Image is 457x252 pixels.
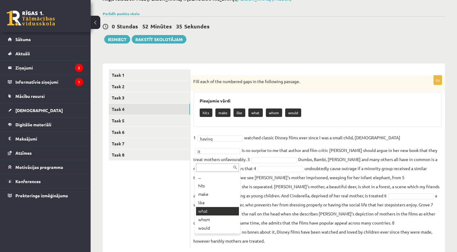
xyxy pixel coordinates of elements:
[196,224,239,232] div: would
[196,207,239,215] div: what
[196,190,239,199] div: make
[196,173,239,182] div: ...
[196,182,239,190] div: hits
[196,199,239,207] div: like
[196,215,239,224] div: whom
